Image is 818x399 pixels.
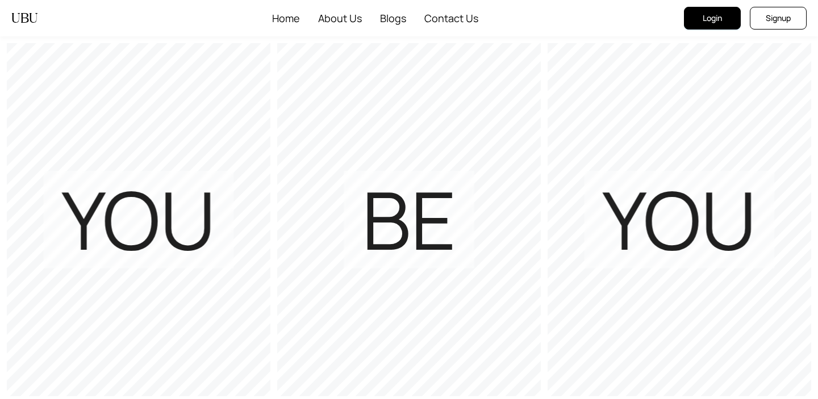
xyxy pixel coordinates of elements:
[750,7,807,30] button: Signup
[703,12,722,24] span: Login
[603,180,757,259] h1: YOU
[684,7,741,30] button: Login
[62,180,216,259] h1: YOU
[766,12,791,24] span: Signup
[362,180,456,259] h1: BE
